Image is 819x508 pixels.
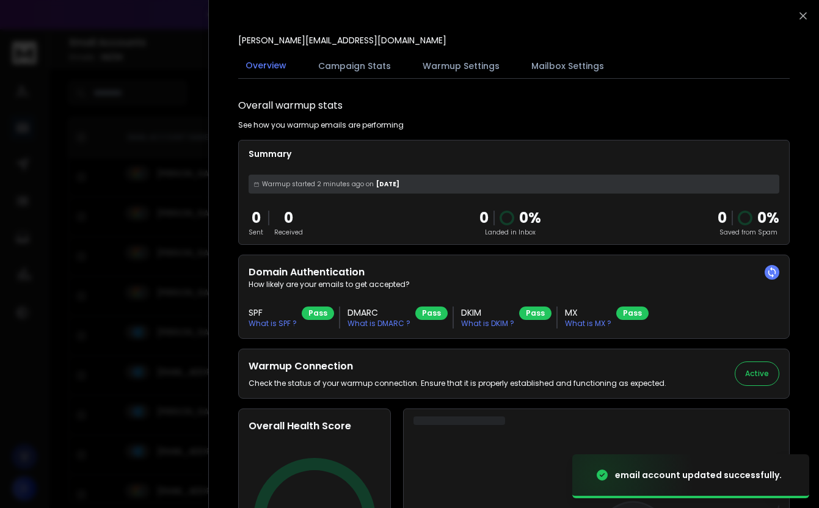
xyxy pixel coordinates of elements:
p: 0 [274,208,303,228]
p: What is DMARC ? [348,319,410,328]
p: Saved from Spam [718,228,779,237]
p: What is MX ? [565,319,611,328]
p: 0 [479,208,489,228]
p: 0 % [519,208,541,228]
p: See how you warmup emails are performing [238,120,404,130]
button: Campaign Stats [311,53,398,79]
p: Summary [249,148,779,160]
h3: DMARC [348,307,410,319]
div: Pass [519,307,551,320]
h2: Warmup Connection [249,359,666,374]
div: Pass [415,307,448,320]
p: Landed in Inbox [479,228,541,237]
div: [DATE] [249,175,779,194]
button: Active [735,361,779,386]
h1: Overall warmup stats [238,98,343,113]
button: Warmup Settings [415,53,507,79]
p: Sent [249,228,263,237]
button: Mailbox Settings [524,53,611,79]
h3: SPF [249,307,297,319]
div: Pass [302,307,334,320]
strong: 0 [718,208,727,228]
span: Warmup started 2 minutes ago on [262,180,374,189]
button: Overview [238,52,294,80]
p: 0 % [757,208,779,228]
p: What is DKIM ? [461,319,514,328]
h3: MX [565,307,611,319]
p: What is SPF ? [249,319,297,328]
h2: Overall Health Score [249,419,380,434]
p: Received [274,228,303,237]
p: [PERSON_NAME][EMAIL_ADDRESS][DOMAIN_NAME] [238,34,446,46]
p: 0 [249,208,263,228]
div: Pass [616,307,649,320]
p: How likely are your emails to get accepted? [249,280,779,289]
h2: Domain Authentication [249,265,779,280]
p: Check the status of your warmup connection. Ensure that it is properly established and functionin... [249,379,666,388]
h3: DKIM [461,307,514,319]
